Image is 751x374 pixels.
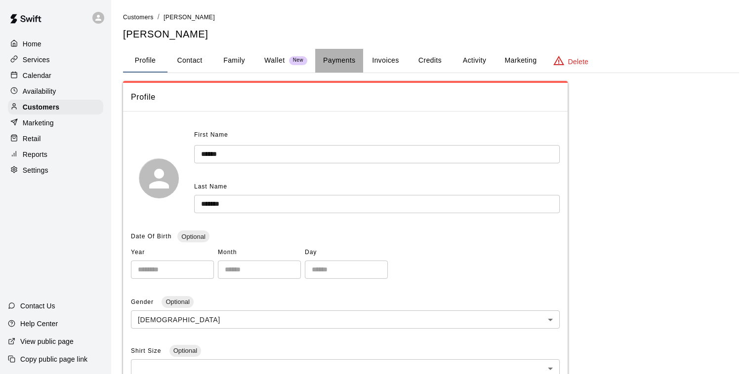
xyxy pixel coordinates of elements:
[177,233,209,240] span: Optional
[23,55,50,65] p: Services
[497,49,544,73] button: Marketing
[23,102,59,112] p: Customers
[23,165,48,175] p: Settings
[169,347,201,354] span: Optional
[131,299,156,305] span: Gender
[8,131,103,146] a: Retail
[8,100,103,114] a: Customers
[131,233,171,240] span: Date Of Birth
[23,39,42,49] p: Home
[8,52,103,67] a: Services
[123,13,154,21] a: Customers
[20,301,55,311] p: Contact Us
[123,49,167,73] button: Profile
[131,347,164,354] span: Shirt Size
[123,14,154,21] span: Customers
[218,245,301,261] span: Month
[8,147,103,162] a: Reports
[167,49,212,73] button: Contact
[212,49,256,73] button: Family
[23,71,51,80] p: Calendar
[363,49,408,73] button: Invoices
[8,37,103,51] a: Home
[315,49,363,73] button: Payments
[20,354,87,364] p: Copy public page link
[164,14,215,21] span: [PERSON_NAME]
[123,49,739,73] div: basic tabs example
[289,57,307,64] span: New
[23,150,47,159] p: Reports
[305,245,388,261] span: Day
[8,68,103,83] a: Calendar
[452,49,497,73] button: Activity
[20,337,74,346] p: View public page
[8,84,103,99] a: Availability
[123,12,739,23] nav: breadcrumb
[264,55,285,66] p: Wallet
[131,91,560,104] span: Profile
[162,298,193,305] span: Optional
[158,12,160,22] li: /
[123,28,739,41] h5: [PERSON_NAME]
[8,163,103,178] a: Settings
[131,245,214,261] span: Year
[131,310,560,329] div: [DEMOGRAPHIC_DATA]
[194,183,227,190] span: Last Name
[23,86,56,96] p: Availability
[20,319,58,329] p: Help Center
[8,115,103,130] a: Marketing
[194,127,228,143] span: First Name
[568,57,588,67] p: Delete
[408,49,452,73] button: Credits
[23,134,41,144] p: Retail
[23,118,54,128] p: Marketing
